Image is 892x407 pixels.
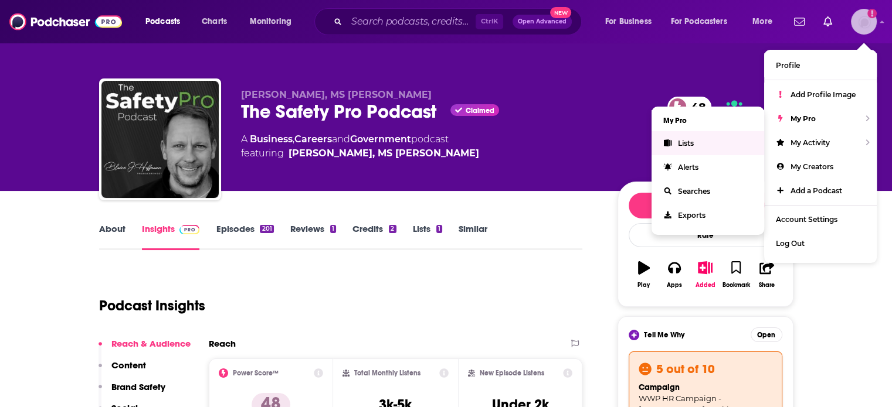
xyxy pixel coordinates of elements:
button: Follow [629,193,782,218]
a: Show notifications dropdown [789,12,809,32]
button: Open AdvancedNew [513,15,572,29]
h1: Podcast Insights [99,297,205,314]
img: Podchaser Pro [179,225,200,234]
a: Lists1 [413,223,442,250]
button: Reach & Audience [99,338,191,360]
a: Government [350,134,411,145]
h2: Total Monthly Listens [354,369,420,377]
span: Profile [776,61,800,70]
span: featuring [241,146,479,160]
button: open menu [663,12,744,31]
img: Podchaser - Follow, Share and Rate Podcasts [9,11,122,33]
span: For Podcasters [671,13,727,30]
h3: 5 out of 10 [656,361,715,377]
span: 48 [679,97,712,117]
img: tell me why sparkle [630,331,637,338]
a: Profile [764,53,877,77]
div: 1 [330,225,336,233]
div: Bookmark [722,282,749,289]
a: Similar [459,223,487,250]
p: Content [111,360,146,371]
input: Search podcasts, credits, & more... [347,12,476,31]
button: Show profile menu [851,9,877,35]
button: Share [751,254,782,296]
button: open menu [137,12,195,31]
span: Charts [202,13,227,30]
div: Rate [629,223,782,247]
div: Play [637,282,650,289]
span: campaign [639,382,680,392]
span: Podcasts [145,13,180,30]
span: Log Out [776,239,805,248]
span: and [332,134,350,145]
h2: New Episode Listens [480,369,544,377]
span: [PERSON_NAME], MS [PERSON_NAME] [241,89,432,100]
span: Monitoring [250,13,291,30]
div: Apps [667,282,682,289]
a: Episodes201 [216,223,273,250]
span: Ctrl K [476,14,503,29]
a: Charts [194,12,234,31]
button: open menu [597,12,666,31]
img: The Safety Pro Podcast [101,81,219,198]
span: Tell Me Why [644,330,684,340]
div: [PERSON_NAME], MS [PERSON_NAME] [289,146,479,160]
a: Add a Podcast [764,179,877,203]
span: My Pro [791,114,816,123]
div: 201 [260,225,273,233]
span: Account Settings [776,215,837,224]
span: My Activity [791,138,830,147]
span: More [752,13,772,30]
button: Brand Safety [99,381,165,403]
a: Reviews1 [290,223,336,250]
a: Show notifications dropdown [819,12,837,32]
div: A podcast [241,132,479,160]
svg: Add a profile image [867,9,877,18]
span: My Creators [791,162,833,171]
div: Added [696,282,715,289]
a: Business [250,134,293,145]
h2: Reach [209,338,236,349]
a: Account Settings [764,207,877,231]
a: About [99,223,126,250]
div: 2 [389,225,396,233]
div: Share [759,282,775,289]
span: For Business [605,13,652,30]
a: My Creators [764,155,877,179]
p: Reach & Audience [111,338,191,349]
span: Claimed [466,108,494,114]
ul: Show profile menu [764,50,877,263]
a: Careers [294,134,332,145]
span: New [550,7,571,18]
button: open menu [744,12,787,31]
button: Content [99,360,146,381]
div: 48 1 personrated this podcast [618,89,793,162]
span: , [293,134,294,145]
button: Apps [659,254,690,296]
button: Bookmark [721,254,751,296]
img: User Profile [851,9,877,35]
p: Brand Safety [111,381,165,392]
a: Credits2 [352,223,396,250]
h2: Power Score™ [233,369,279,377]
div: Search podcasts, credits, & more... [325,8,593,35]
span: Add a Podcast [791,186,842,195]
a: InsightsPodchaser Pro [142,223,200,250]
button: Play [629,254,659,296]
a: 48 [667,97,712,117]
button: Open [751,327,782,342]
span: Open Advanced [518,19,567,25]
button: Added [690,254,720,296]
button: open menu [242,12,307,31]
a: Add Profile Image [764,83,877,107]
span: Add Profile Image [791,90,856,99]
span: Logged in as ColinMcA [851,9,877,35]
div: 1 [436,225,442,233]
